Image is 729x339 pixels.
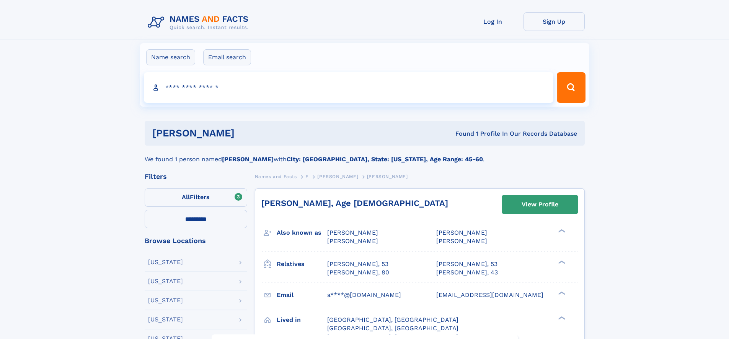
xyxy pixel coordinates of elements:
[277,313,327,326] h3: Lived in
[436,237,487,245] span: [PERSON_NAME]
[261,198,448,208] a: [PERSON_NAME], Age [DEMOGRAPHIC_DATA]
[145,173,247,180] div: Filters
[145,188,247,207] label: Filters
[327,268,389,277] a: [PERSON_NAME], 80
[148,259,183,265] div: [US_STATE]
[277,258,327,271] h3: Relatives
[277,289,327,302] h3: Email
[145,237,247,244] div: Browse Locations
[203,49,251,65] label: Email search
[287,156,483,163] b: City: [GEOGRAPHIC_DATA], State: [US_STATE], Age Range: 45-60
[152,128,345,138] h1: [PERSON_NAME]
[317,174,358,179] span: [PERSON_NAME]
[277,226,327,239] h3: Also known as
[327,316,458,323] span: [GEOGRAPHIC_DATA], [GEOGRAPHIC_DATA]
[462,12,524,31] a: Log In
[317,172,358,181] a: [PERSON_NAME]
[502,195,578,214] a: View Profile
[305,174,309,179] span: E
[522,196,558,213] div: View Profile
[345,130,577,138] div: Found 1 Profile In Our Records Database
[182,193,190,201] span: All
[327,260,388,268] a: [PERSON_NAME], 53
[255,172,297,181] a: Names and Facts
[436,291,543,298] span: [EMAIL_ADDRESS][DOMAIN_NAME]
[327,324,458,332] span: [GEOGRAPHIC_DATA], [GEOGRAPHIC_DATA]
[146,49,195,65] label: Name search
[557,72,585,103] button: Search Button
[556,315,566,320] div: ❯
[556,260,566,264] div: ❯
[436,268,498,277] a: [PERSON_NAME], 43
[436,260,497,268] a: [PERSON_NAME], 53
[145,146,585,164] div: We found 1 person named with .
[144,72,554,103] input: search input
[145,12,255,33] img: Logo Names and Facts
[556,290,566,295] div: ❯
[556,229,566,234] div: ❯
[148,316,183,323] div: [US_STATE]
[148,297,183,303] div: [US_STATE]
[436,229,487,236] span: [PERSON_NAME]
[327,229,378,236] span: [PERSON_NAME]
[148,278,183,284] div: [US_STATE]
[305,172,309,181] a: E
[367,174,408,179] span: [PERSON_NAME]
[327,237,378,245] span: [PERSON_NAME]
[222,156,274,163] b: [PERSON_NAME]
[524,12,585,31] a: Sign Up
